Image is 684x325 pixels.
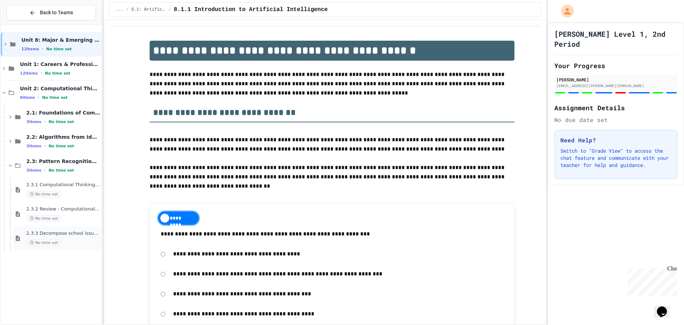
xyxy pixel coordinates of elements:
span: / [169,7,171,12]
span: • [44,143,46,149]
iframe: chat widget [625,265,677,296]
h2: Your Progress [554,61,678,71]
span: Back to Teams [40,9,73,16]
span: • [41,70,42,76]
span: No time set [48,120,74,124]
span: No time set [26,215,61,222]
div: [EMAIL_ADDRESS][PERSON_NAME][DOMAIN_NAME] [556,83,675,88]
span: 2.3.1 Computational Thinking - Your Problem-Solving Toolkit [26,182,100,188]
h3: Need Help? [560,136,672,144]
span: 3 items [26,144,41,148]
span: 3 items [26,168,41,173]
span: No time set [48,144,74,148]
span: 12 items [21,47,39,51]
iframe: chat widget [654,296,677,318]
span: No time set [26,239,61,246]
span: 12 items [20,71,38,76]
div: Chat with us now!Close [3,3,49,45]
span: Unit 8: Major & Emerging Technologies [21,37,100,43]
span: 9 items [20,95,35,100]
div: [PERSON_NAME] [556,76,675,83]
span: Unit 2: Computational Thinking & Problem-Solving [20,85,100,92]
span: No time set [46,47,72,51]
span: • [44,167,46,173]
button: Back to Teams [6,5,96,20]
h2: Assignment Details [554,103,678,113]
span: / [126,7,128,12]
span: • [44,119,46,125]
div: My Account [554,3,576,19]
span: 8.1: Artificial Intelligence Basics [131,7,166,12]
span: No time set [26,191,61,198]
span: 2.3: Pattern Recognition & Decomposition [26,158,100,164]
span: 2.2: Algorithms from Idea to Flowchart [26,134,100,140]
span: Unit 1: Careers & Professionalism [20,61,100,67]
div: No due date set [554,116,678,124]
span: 2.1: Foundations of Computational Thinking [26,110,100,116]
span: 3 items [26,120,41,124]
span: No time set [45,71,71,76]
span: • [38,95,39,100]
span: No time set [42,95,68,100]
span: 2.3.3 Decompose school issue using CT [26,230,100,237]
span: ... [115,7,123,12]
span: • [42,46,43,52]
span: 8.1.1 Introduction to Artificial Intelligence [174,5,328,14]
span: 2.3.2 Review - Computational Thinking - Your Problem-Solving Toolkit [26,206,100,212]
span: No time set [48,168,74,173]
h1: [PERSON_NAME] Level 1, 2nd Period [554,29,678,49]
p: Switch to "Grade View" to access the chat feature and communicate with your teacher for help and ... [560,147,672,169]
